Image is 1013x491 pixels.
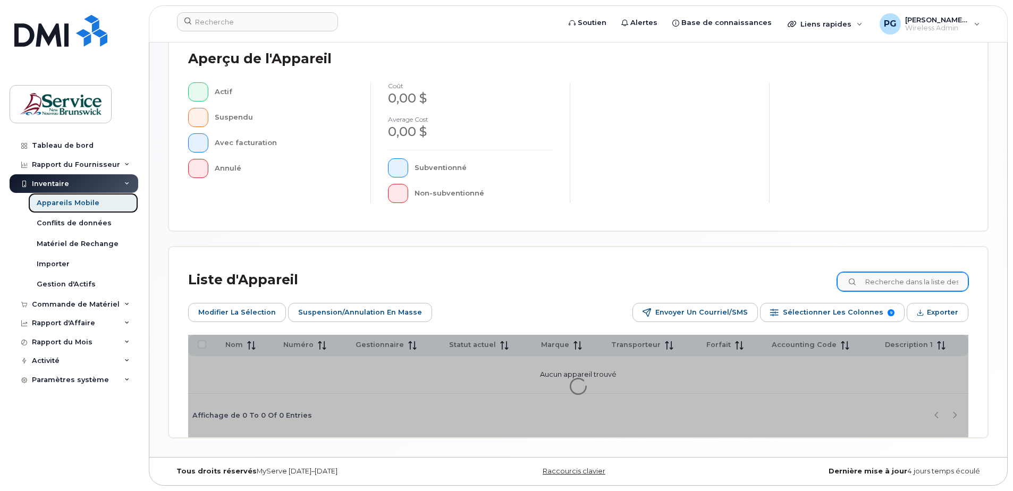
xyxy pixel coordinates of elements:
[188,266,298,294] div: Liste d'Appareil
[780,13,870,35] div: Liens rapides
[655,304,748,320] span: Envoyer un courriel/SMS
[760,303,905,322] button: Sélectionner les colonnes 9
[215,159,354,178] div: Annulé
[188,45,332,73] div: Aperçu de l'Appareil
[632,303,758,322] button: Envoyer un courriel/SMS
[872,13,987,35] div: Pelletier, Geneviève (DSF-NO)
[837,272,968,291] input: Recherche dans la liste des appareils ...
[177,12,338,31] input: Recherche
[681,18,772,28] span: Base de connaissances
[298,304,422,320] span: Suspension/Annulation en masse
[715,467,988,476] div: 4 jours temps écoulé
[888,309,894,316] span: 9
[630,18,657,28] span: Alertes
[927,304,958,320] span: Exporter
[561,12,614,33] a: Soutien
[415,184,553,203] div: Non-subventionné
[905,24,969,32] span: Wireless Admin
[614,12,665,33] a: Alertes
[388,82,553,89] h4: coût
[388,116,553,123] h4: Average cost
[215,82,354,101] div: Actif
[783,304,883,320] span: Sélectionner les colonnes
[415,158,553,177] div: Subventionné
[215,133,354,153] div: Avec facturation
[884,18,897,30] span: PG
[829,467,907,475] strong: Dernière mise à jour
[578,18,606,28] span: Soutien
[905,15,969,24] span: [PERSON_NAME] (DSF-NO)
[388,123,553,141] div: 0,00 $
[198,304,276,320] span: Modifier la sélection
[800,20,851,28] span: Liens rapides
[543,467,605,475] a: Raccourcis clavier
[188,303,286,322] button: Modifier la sélection
[215,108,354,127] div: Suspendu
[168,467,442,476] div: MyServe [DATE]–[DATE]
[907,303,968,322] button: Exporter
[388,89,553,107] div: 0,00 $
[665,12,779,33] a: Base de connaissances
[288,303,432,322] button: Suspension/Annulation en masse
[176,467,257,475] strong: Tous droits réservés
